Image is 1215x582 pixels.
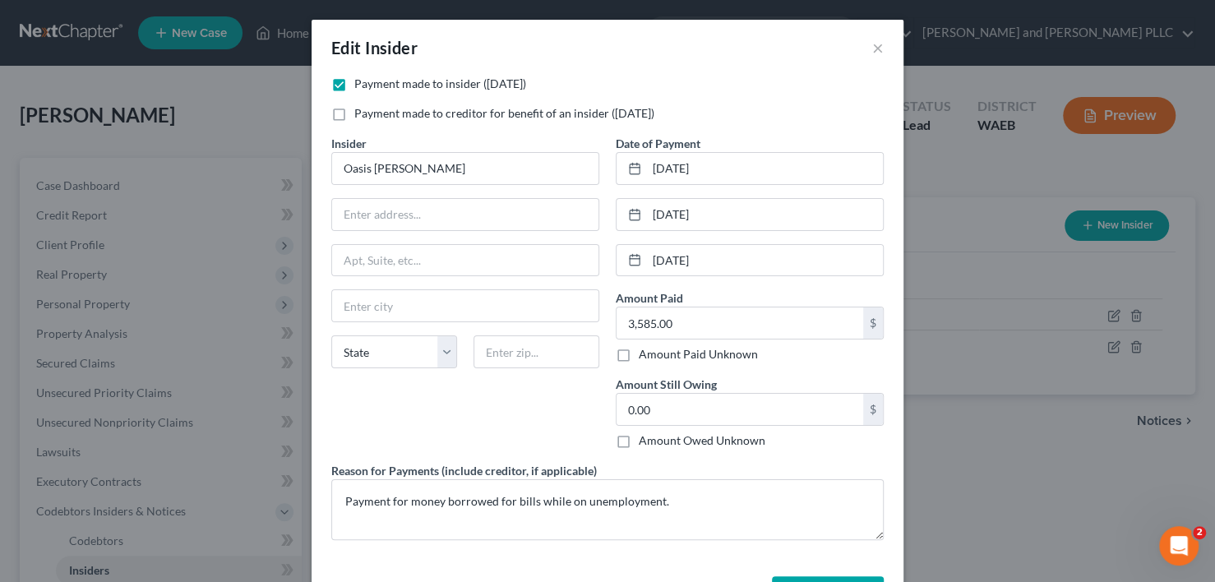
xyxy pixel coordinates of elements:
[616,289,683,307] label: Amount Paid
[863,394,883,425] div: $
[639,432,765,449] label: Amount Owed Unknown
[474,335,599,368] input: Enter zip...
[639,346,758,363] label: Amount Paid Unknown
[332,199,598,230] input: Enter address...
[332,153,598,184] input: Enter name...
[616,135,700,152] label: Date of Payment
[617,307,863,339] input: 0.00
[872,38,884,58] button: ×
[616,376,717,393] label: Amount Still Owing
[365,38,418,58] span: Insider
[332,245,598,276] input: Apt, Suite, etc...
[647,199,883,230] input: MM/DD/YYYY
[1193,526,1206,539] span: 2
[331,462,597,479] label: Reason for Payments (include creditor, if applicable)
[617,394,863,425] input: 0.00
[863,307,883,339] div: $
[647,245,883,276] input: MM/DD/YYYY
[1159,526,1199,566] iframe: Intercom live chat
[331,38,362,58] span: Edit
[332,290,598,321] input: Enter city
[647,153,883,184] input: MM/DD/YYYY
[331,136,367,150] span: Insider
[354,76,526,92] label: Payment made to insider ([DATE])
[354,105,654,122] label: Payment made to creditor for benefit of an insider ([DATE])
